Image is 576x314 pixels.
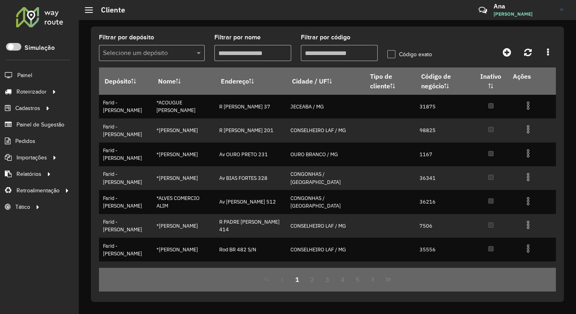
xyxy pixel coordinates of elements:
[474,2,492,19] a: Contato Rápido
[286,190,365,214] td: CONGONHAS / [GEOGRAPHIC_DATA]
[365,272,381,287] button: Next Page
[99,68,152,95] th: Depósito
[99,118,152,142] td: Farid - [PERSON_NAME]
[381,272,396,287] button: Last Page
[152,261,215,285] td: *[PERSON_NAME]
[152,68,215,95] th: Nome
[286,95,365,118] td: JECEABA / MG
[16,88,47,96] span: Roteirizador
[215,190,286,214] td: Av [PERSON_NAME] 512
[286,238,365,261] td: CONSELHEIRO LAF / MG
[320,272,335,287] button: 3
[507,68,555,85] th: Ações
[286,261,365,285] td: OURO BRANCO / MG
[17,71,32,80] span: Painel
[286,166,365,190] td: CONGONHAS / [GEOGRAPHIC_DATA]
[416,190,475,214] td: 36216
[416,68,475,95] th: Código de negócio
[416,118,475,142] td: 98825
[290,272,305,287] button: 1
[475,68,507,95] th: Inativo
[15,203,30,211] span: Tático
[215,238,286,261] td: Rod BR 482 S/N
[416,238,475,261] td: 35556
[99,143,152,166] td: Farid - [PERSON_NAME]
[301,33,350,42] label: Filtrar por código
[99,190,152,214] td: Farid - [PERSON_NAME]
[215,68,286,95] th: Endereço
[152,143,215,166] td: *[PERSON_NAME]
[215,95,286,118] td: R [PERSON_NAME] 37
[152,214,215,238] td: *[PERSON_NAME]
[152,95,215,118] td: *ACOUGUE [PERSON_NAME]
[99,33,154,42] label: Filtrar por depósito
[99,238,152,261] td: Farid - [PERSON_NAME]
[25,43,55,53] label: Simulação
[99,166,152,190] td: Farid - [PERSON_NAME]
[286,68,365,95] th: Cidade / UF
[99,95,152,118] td: Farid - [PERSON_NAME]
[15,137,35,145] span: Pedidos
[286,143,365,166] td: OURO BRANCO / MG
[99,214,152,238] td: Farid - [PERSON_NAME]
[93,6,125,14] h2: Cliente
[152,238,215,261] td: *[PERSON_NAME]
[494,10,554,18] span: [PERSON_NAME]
[365,68,416,95] th: Tipo de cliente
[350,272,366,287] button: 5
[304,272,320,287] button: 2
[16,170,41,178] span: Relatórios
[387,50,432,59] label: Código exato
[215,143,286,166] td: Av OURO PRETO 231
[383,2,467,24] div: Críticas? Dúvidas? Elogios? Sugestões? Entre em contato conosco!
[215,118,286,142] td: R [PERSON_NAME] 201
[215,261,286,285] td: [PERSON_NAME] 983
[215,214,286,238] td: R PADRE [PERSON_NAME] 414
[416,261,475,285] td: 31876
[152,190,215,214] td: *ALVES COMERCIO ALIM
[152,166,215,190] td: *[PERSON_NAME]
[335,272,350,287] button: 4
[215,166,286,190] td: Av BIAS FORTES 328
[16,153,47,162] span: Importações
[494,2,554,10] h3: Ana
[286,214,365,238] td: CONSELHEIRO LAF / MG
[15,104,40,112] span: Cadastros
[152,118,215,142] td: *[PERSON_NAME]
[416,143,475,166] td: 1167
[16,186,60,195] span: Retroalimentação
[286,118,365,142] td: CONSELHEIRO LAF / MG
[16,120,64,129] span: Painel de Sugestão
[99,261,152,285] td: Farid - [PERSON_NAME]
[214,33,261,42] label: Filtrar por nome
[416,166,475,190] td: 36341
[416,214,475,238] td: 7506
[416,95,475,118] td: 31875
